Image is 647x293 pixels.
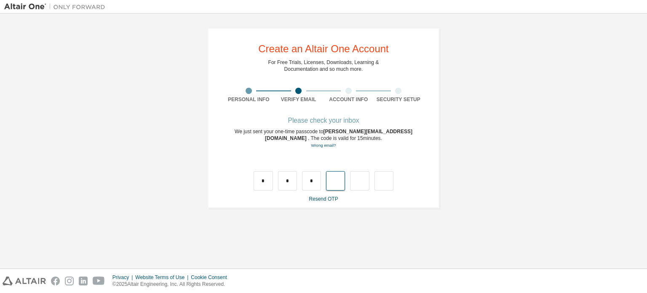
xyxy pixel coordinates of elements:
img: linkedin.svg [79,277,88,285]
div: Please check your inbox [224,118,423,123]
a: Resend OTP [309,196,338,202]
div: Cookie Consent [191,274,232,281]
span: [PERSON_NAME][EMAIL_ADDRESS][DOMAIN_NAME] [265,129,412,141]
div: For Free Trials, Licenses, Downloads, Learning & Documentation and so much more. [268,59,379,73]
img: youtube.svg [93,277,105,285]
img: Altair One [4,3,110,11]
p: © 2025 Altair Engineering, Inc. All Rights Reserved. [112,281,232,288]
div: We just sent your one-time passcode to . The code is valid for 15 minutes. [224,128,423,149]
div: Personal Info [224,96,274,103]
div: Verify Email [274,96,324,103]
div: Website Terms of Use [135,274,191,281]
div: Security Setup [374,96,424,103]
div: Create an Altair One Account [258,44,389,54]
div: Account Info [323,96,374,103]
img: instagram.svg [65,277,74,285]
div: Privacy [112,274,135,281]
img: facebook.svg [51,277,60,285]
img: altair_logo.svg [3,277,46,285]
a: Go back to the registration form [311,143,336,148]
